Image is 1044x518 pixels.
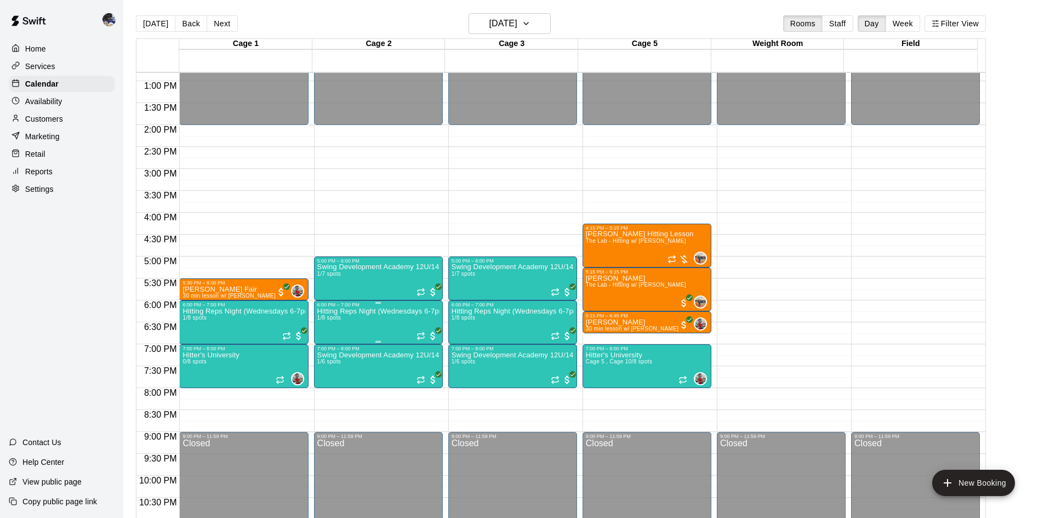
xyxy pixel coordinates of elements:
[9,111,115,127] a: Customers
[417,288,425,297] span: Recurring event
[22,437,61,448] p: Contact Us
[452,258,574,264] div: 5:00 PM – 6:00 PM
[141,322,180,332] span: 6:30 PM
[452,358,476,365] span: 1/6 spots filled
[629,358,653,365] span: 0/8 spots filled
[694,317,707,331] div: Kylie Chung
[844,39,977,49] div: Field
[25,96,62,107] p: Availability
[452,302,574,308] div: 6:00 PM – 7:00 PM
[678,298,689,309] span: All customers have paid
[22,476,82,487] p: View public page
[182,293,276,299] span: 30 min lesson w/ [PERSON_NAME]
[141,213,180,222] span: 4:00 PM
[25,61,55,72] p: Services
[179,278,308,300] div: 5:30 PM – 6:00 PM: Ava Cabrera Fair
[9,128,115,145] a: Marketing
[317,271,341,277] span: 1/7 spots filled
[427,331,438,341] span: All customers have paid
[141,300,180,310] span: 6:00 PM
[314,300,443,344] div: 6:00 PM – 7:00 PM: Hitting Reps Night (Wednesdays 6-7pm)
[102,13,116,26] img: Kevin Chandler
[179,300,308,344] div: 6:00 PM – 7:00 PM: Hitting Reps Night (Wednesdays 6-7pm)
[136,476,179,485] span: 10:00 PM
[141,235,180,244] span: 4:30 PM
[9,41,115,57] div: Home
[9,58,115,75] div: Services
[586,282,686,288] span: The Lab - Hitting w/ [PERSON_NAME]
[317,315,341,321] span: 1/8 spots filled
[586,434,708,439] div: 9:00 PM – 11:59 PM
[583,267,711,311] div: 5:15 PM – 6:15 PM: The Lab - Hitting w/ Kailee Powell
[179,344,308,388] div: 7:00 PM – 8:00 PM: Hitter's University
[291,372,304,385] div: Kylie Chung
[25,43,46,54] p: Home
[489,16,517,31] h6: [DATE]
[9,181,115,197] a: Settings
[448,300,577,344] div: 6:00 PM – 7:00 PM: Hitting Reps Night (Wednesdays 6-7pm)
[562,287,573,298] span: All customers have paid
[694,295,707,309] div: Kailee Powell
[179,39,312,49] div: Cage 1
[136,498,179,507] span: 10:30 PM
[141,81,180,90] span: 1:00 PM
[141,344,180,354] span: 7:00 PM
[317,346,440,351] div: 7:00 PM – 8:00 PM
[100,9,123,31] div: Kevin Chandler
[22,457,64,468] p: Help Center
[586,238,686,244] span: The Lab - Hitting w/ [PERSON_NAME]
[695,373,706,384] img: Kylie Chung
[141,191,180,200] span: 3:30 PM
[182,315,207,321] span: 1/8 spots filled
[586,269,708,275] div: 5:15 PM – 6:15 PM
[9,146,115,162] a: Retail
[427,287,438,298] span: All customers have paid
[417,332,425,340] span: Recurring event
[141,169,180,178] span: 3:00 PM
[314,344,443,388] div: 7:00 PM – 8:00 PM: Swing Development Academy 12U/14U
[698,295,707,309] span: Kailee Powell
[182,358,207,365] span: 0/8 spots filled
[317,434,440,439] div: 9:00 PM – 11:59 PM
[317,258,440,264] div: 5:00 PM – 6:00 PM
[695,253,706,264] img: Kailee Powell
[141,410,180,419] span: 8:30 PM
[583,311,711,333] div: 6:15 PM – 6:45 PM: 30 min lesson w/ Kylie Chung
[698,372,707,385] span: Kylie Chung
[711,39,845,49] div: Weight Room
[25,149,45,160] p: Retail
[317,302,440,308] div: 6:00 PM – 7:00 PM
[141,278,180,288] span: 5:30 PM
[314,257,443,300] div: 5:00 PM – 6:00 PM: Swing Development Academy 12U/14U
[182,280,305,286] div: 5:30 PM – 6:00 PM
[452,271,476,277] span: 1/7 spots filled
[469,13,551,34] button: [DATE]
[448,257,577,300] div: 5:00 PM – 6:00 PM: Swing Development Academy 12U/14U
[292,286,303,297] img: Kylie Chung
[141,432,180,441] span: 9:00 PM
[141,366,180,375] span: 7:30 PM
[427,374,438,385] span: All customers have paid
[141,454,180,463] span: 9:30 PM
[136,15,175,32] button: [DATE]
[9,93,115,110] a: Availability
[207,15,237,32] button: Next
[783,15,823,32] button: Rooms
[312,39,446,49] div: Cage 2
[141,103,180,112] span: 1:30 PM
[295,372,304,385] span: Kylie Chung
[182,346,305,351] div: 7:00 PM – 8:00 PM
[141,147,180,156] span: 2:30 PM
[583,224,711,267] div: 4:15 PM – 5:15 PM: Mia Dean Hitting Lesson
[695,297,706,308] img: Kailee Powell
[886,15,920,32] button: Week
[293,331,304,341] span: All customers have paid
[295,284,304,298] span: Kylie Chung
[417,375,425,384] span: Recurring event
[932,470,1015,496] button: add
[22,496,97,507] p: Copy public page link
[9,76,115,92] a: Calendar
